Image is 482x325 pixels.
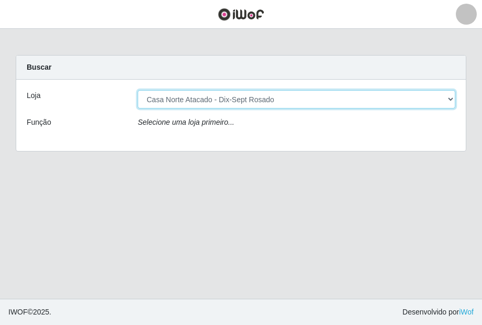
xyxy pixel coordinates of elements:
span: Desenvolvido por [402,307,474,318]
span: © 2025 . [8,307,51,318]
label: Loja [27,90,40,101]
span: IWOF [8,308,28,316]
a: iWof [459,308,474,316]
label: Função [27,117,51,128]
i: Selecione uma loja primeiro... [138,118,234,126]
strong: Buscar [27,63,51,71]
img: CoreUI Logo [218,8,264,21]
